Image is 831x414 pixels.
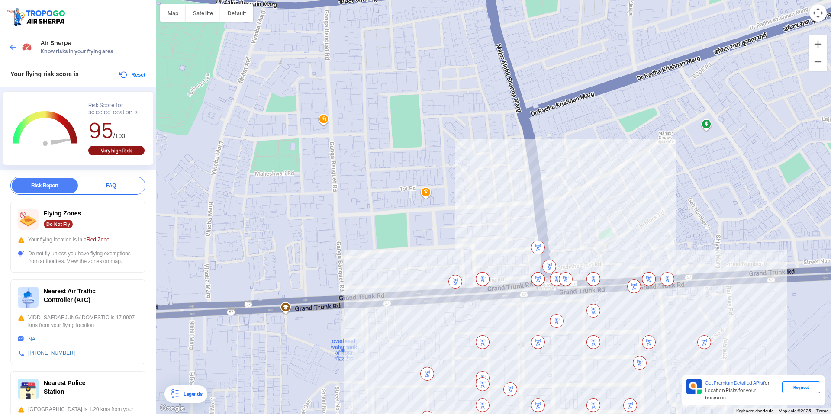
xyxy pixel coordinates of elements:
span: /100 [113,132,125,139]
div: Do Not Fly [44,220,73,228]
div: Request [782,381,820,393]
div: Legends [180,389,202,399]
span: Map data ©2025 [779,408,811,413]
span: Nearest Air Traffic Controller (ATC) [44,288,96,303]
span: Know risks in your flying area [41,48,147,55]
div: VIDD- SAFDARJUNG/ DOMESTIC is 17.9907 kms from your flying location [18,314,138,329]
button: Show street map [160,4,186,22]
div: FAQ [78,178,144,193]
span: 95 [88,117,113,144]
img: Legends [170,389,180,399]
span: Get Premium Detailed APIs [705,380,763,386]
img: ic_police_station.svg [18,379,39,399]
img: Risk Scores [22,42,32,52]
button: Keyboard shortcuts [736,408,773,414]
span: Red Zone [87,237,110,243]
button: Map camera controls [809,4,827,22]
div: Do not fly unless you have flying exemptions from authorities. View the zones on map. [18,250,138,265]
div: Your flying location is in a [18,236,138,244]
button: Zoom in [809,35,827,53]
span: Flying Zones [44,210,81,217]
button: Show satellite imagery [186,4,220,22]
button: Reset [118,70,145,80]
img: ic_arrow_back_blue.svg [9,43,17,51]
img: ic_atc.svg [18,287,39,308]
a: NA [28,336,35,342]
div: Very high Risk [88,146,145,155]
div: Risk Score for selected location is [88,102,145,116]
a: [PHONE_NUMBER] [28,350,75,356]
span: Your flying risk score is [10,71,79,77]
img: ic_nofly.svg [18,209,39,230]
span: Air Sherpa [41,39,147,46]
img: ic_tgdronemaps.svg [6,6,68,26]
img: Google [158,403,187,414]
div: for Location Risks for your business. [702,379,782,402]
button: Zoom out [809,53,827,71]
a: Terms [816,408,828,413]
g: Chart [9,102,81,156]
img: Premium APIs [686,379,702,394]
div: Risk Report [12,178,78,193]
span: Nearest Police Station [44,379,86,395]
a: Open this area in Google Maps (opens a new window) [158,403,187,414]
